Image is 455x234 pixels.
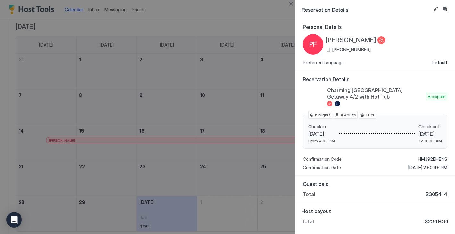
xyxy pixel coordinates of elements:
[426,191,447,197] span: $3054.14
[303,60,344,65] span: Preferred Language
[303,76,447,82] span: Reservation Details
[308,138,335,143] span: From 4:00 PM
[425,218,449,225] span: $2349.34
[302,218,314,225] span: Total
[408,165,447,170] span: [DATE] 2:50:45 PM
[303,24,447,30] span: Personal Details
[303,191,315,197] span: Total
[332,47,371,53] span: [PHONE_NUMBER]
[418,124,442,130] span: Check out
[418,156,447,162] span: HMJ92EHE4S
[302,5,431,13] span: Reservation Details
[418,131,442,137] span: [DATE]
[308,131,335,137] span: [DATE]
[441,5,449,13] button: Inbox
[6,212,22,228] div: Open Intercom Messenger
[432,5,440,13] button: Edit reservation
[303,86,323,107] div: listing image
[428,94,446,100] span: Accepted
[303,156,342,162] span: Confirmation Code
[327,87,424,100] span: Charming [GEOGRAPHIC_DATA] Getaway 4/2 with Hot Tub
[315,112,331,118] span: 6 Nights
[303,181,447,187] span: Guest paid
[302,208,449,214] span: Host payout
[309,39,317,49] span: PF
[366,112,374,118] span: 1 Pet
[308,124,335,130] span: Check in
[432,60,447,65] span: Default
[326,36,376,44] span: [PERSON_NAME]
[303,165,341,170] span: Confirmation Date
[418,138,442,143] span: To 10:00 AM
[340,112,356,118] span: 4 Adults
